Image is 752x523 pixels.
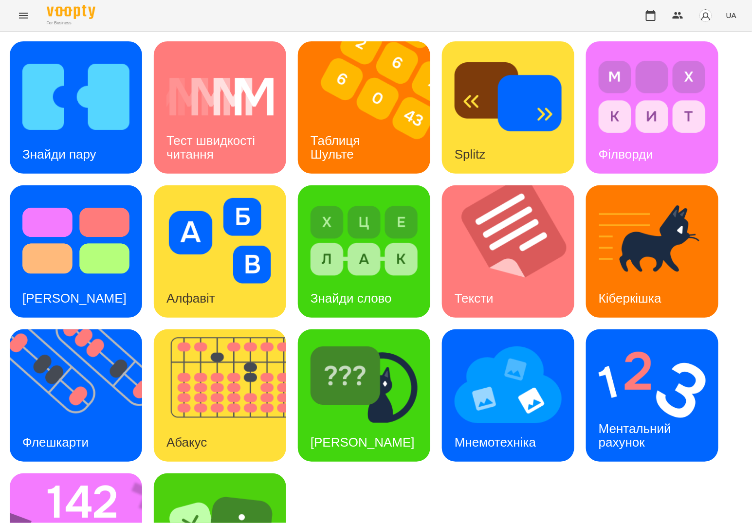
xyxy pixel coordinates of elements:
img: Флешкарти [10,329,154,462]
img: Мнемотехніка [455,342,562,428]
a: Знайди словоЗнайди слово [298,185,430,318]
img: Тест швидкості читання [166,54,274,140]
button: UA [722,6,740,24]
a: Тест швидкості читанняТест швидкості читання [154,41,286,174]
h3: Тест швидкості читання [166,133,258,161]
img: Знайди Кіберкішку [311,342,418,428]
img: avatar_s.png [699,9,713,22]
img: Тексти [442,185,587,318]
a: Знайди Кіберкішку[PERSON_NAME] [298,329,430,462]
img: Тест Струпа [22,198,129,284]
h3: Флешкарти [22,435,89,450]
a: КіберкішкаКіберкішка [586,185,718,318]
a: Тест Струпа[PERSON_NAME] [10,185,142,318]
h3: Тексти [455,291,494,306]
a: ФлешкартиФлешкарти [10,329,142,462]
a: АбакусАбакус [154,329,286,462]
h3: Мнемотехніка [455,435,536,450]
h3: Кіберкішка [599,291,661,306]
a: Таблиця ШультеТаблиця Шульте [298,41,430,174]
img: Абакус [154,329,298,462]
img: Кіберкішка [599,198,706,284]
img: Таблиця Шульте [298,41,442,174]
img: Філворди [599,54,706,140]
h3: Знайди слово [311,291,392,306]
img: Знайди пару [22,54,129,140]
h3: Splitz [455,147,486,162]
a: ФілвордиФілворди [586,41,718,174]
h3: Абакус [166,435,207,450]
a: АлфавітАлфавіт [154,185,286,318]
h3: Алфавіт [166,291,215,306]
span: UA [726,10,736,20]
h3: Ментальний рахунок [599,421,675,449]
img: Splitz [455,54,562,140]
a: Ментальний рахунокМентальний рахунок [586,329,718,462]
img: Voopty Logo [47,5,95,19]
a: ТекстиТексти [442,185,574,318]
h3: [PERSON_NAME] [311,435,415,450]
h3: Знайди пару [22,147,96,162]
h3: [PERSON_NAME] [22,291,127,306]
a: SplitzSplitz [442,41,574,174]
a: МнемотехнікаМнемотехніка [442,329,574,462]
span: For Business [47,20,95,26]
a: Знайди паруЗнайди пару [10,41,142,174]
h3: Таблиця Шульте [311,133,364,161]
img: Алфавіт [166,198,274,284]
img: Знайди слово [311,198,418,284]
button: Menu [12,4,35,27]
img: Ментальний рахунок [599,342,706,428]
h3: Філворди [599,147,653,162]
